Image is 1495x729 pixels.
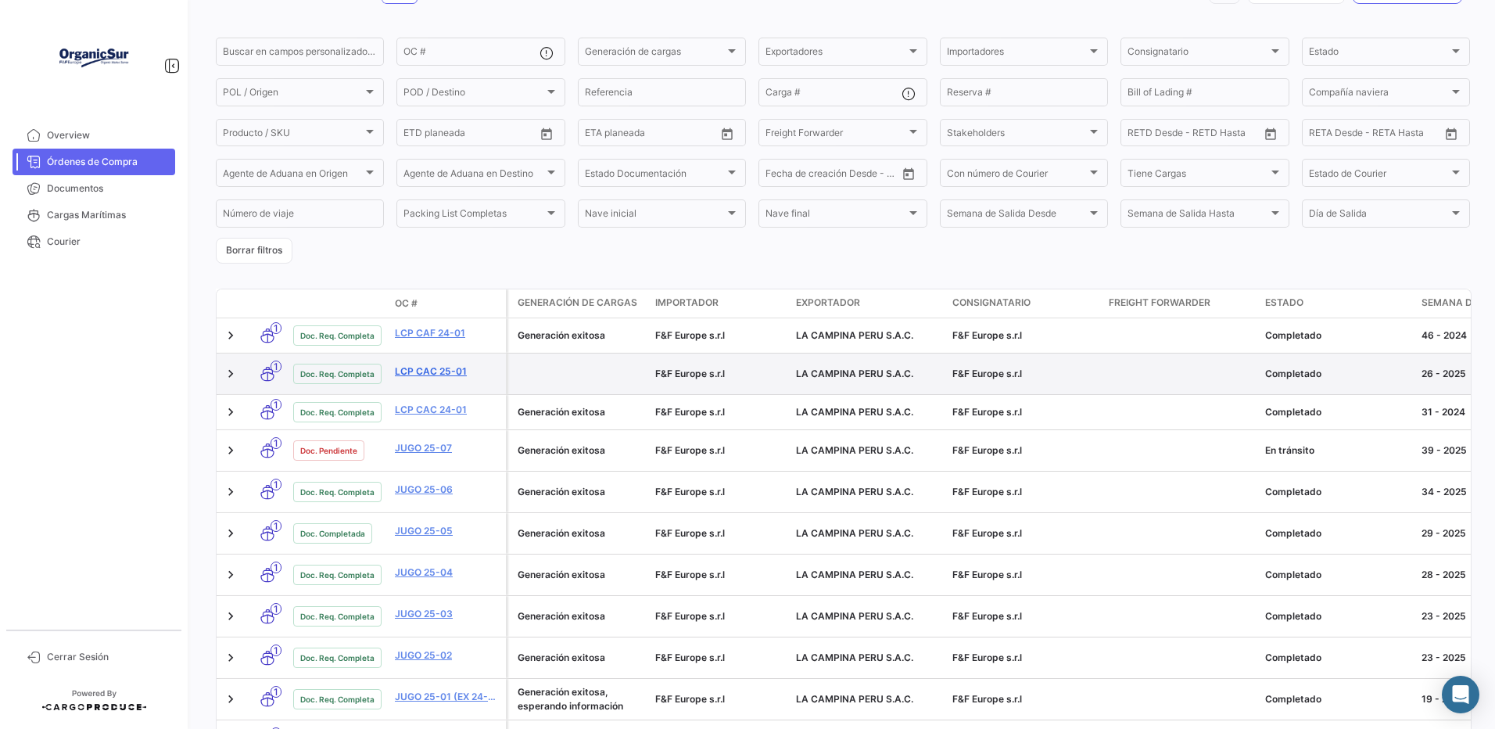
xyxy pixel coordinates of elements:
span: Estado Documentación [585,170,725,181]
a: JUGO 25-05 [395,524,500,538]
span: LA CAMPINA PERU S.A.C. [796,444,913,456]
span: Compañía naviera [1309,89,1449,100]
a: Overview [13,122,175,149]
span: LA CAMPINA PERU S.A.C. [796,329,913,341]
div: Generación exitosa [518,609,643,623]
datatable-header-cell: Modo de Transporte [248,297,287,310]
span: Cerrar Sesión [47,650,169,664]
span: Packing List Completas [403,210,543,221]
div: Generación exitosa [518,329,643,343]
input: Desde [1128,130,1156,141]
span: Exportador [796,296,860,310]
a: Expand/Collapse Row [223,567,238,583]
span: Estado de Courier [1309,170,1449,181]
span: Nave inicial [585,210,725,221]
button: Open calendar [535,122,558,145]
a: Expand/Collapse Row [223,484,238,500]
span: Nave final [765,210,905,221]
span: LA CAMPINA PERU S.A.C. [796,368,913,379]
img: Logo+OrganicSur.png [55,19,133,97]
div: Generación exitosa [518,444,643,458]
span: F&F Europe s.r.l [655,444,725,456]
span: Con número de Courier [947,170,1087,181]
span: F&F Europe s.r.l [952,329,1022,341]
a: JUGO 25-06 [395,483,500,497]
span: Órdenes de Compra [47,155,169,169]
button: Open calendar [1259,122,1282,145]
span: Semana de Salida Desde [947,210,1087,221]
a: LCP CAC 24-01 [395,403,500,417]
div: Generación exitosa [518,405,643,419]
span: 1 [271,645,281,656]
datatable-header-cell: Importador [649,289,790,318]
input: Hasta [624,130,687,141]
span: Semana de Salida Hasta [1128,210,1267,221]
input: Desde [1309,130,1337,141]
a: Expand/Collapse Row [223,650,238,666]
span: Cargas Marítimas [47,208,169,222]
div: Completado [1265,485,1409,499]
input: Hasta [805,170,867,181]
span: F&F Europe s.r.l [952,527,1022,539]
span: F&F Europe s.r.l [655,486,725,497]
a: JUGO 25-02 [395,648,500,663]
span: POL / Origen [223,89,363,100]
span: Doc. Completada [300,527,365,540]
span: Día de Salida [1309,210,1449,221]
span: 1 [271,686,281,698]
datatable-header-cell: Estado [1259,289,1415,318]
span: Doc. Req. Completa [300,610,375,623]
span: LA CAMPINA PERU S.A.C. [796,527,913,539]
a: JUGO 25-04 [395,566,500,580]
div: Generación exitosa [518,526,643,540]
datatable-header-cell: Generación de cargas [508,289,649,318]
span: 1 [271,322,281,334]
span: Estado [1265,296,1303,310]
div: Abrir Intercom Messenger [1442,676,1479,713]
div: Completado [1265,329,1409,343]
span: Consignatario [1128,48,1267,59]
datatable-header-cell: Estado Doc. [287,297,389,310]
a: Cargas Marítimas [13,202,175,228]
input: Desde [585,130,613,141]
div: Completado [1265,692,1409,706]
span: Overview [47,128,169,142]
div: Completado [1265,609,1409,623]
span: LA CAMPINA PERU S.A.C. [796,406,913,418]
span: F&F Europe s.r.l [952,368,1022,379]
span: LA CAMPINA PERU S.A.C. [796,486,913,497]
span: 1 [271,399,281,411]
span: Doc. Req. Completa [300,406,375,418]
span: LA CAMPINA PERU S.A.C. [796,693,913,705]
span: Agente de Aduana en Destino [403,170,543,181]
div: Completado [1265,405,1409,419]
span: F&F Europe s.r.l [655,693,725,705]
a: Expand/Collapse Row [223,366,238,382]
span: Doc. Pendiente [300,444,357,457]
span: Doc. Req. Completa [300,486,375,498]
a: Órdenes de Compra [13,149,175,175]
span: F&F Europe s.r.l [952,406,1022,418]
span: LA CAMPINA PERU S.A.C. [796,569,913,580]
datatable-header-cell: Exportador [790,289,946,318]
datatable-header-cell: Freight Forwarder [1102,289,1259,318]
span: Importador [655,296,719,310]
span: Importadores [947,48,1087,59]
span: Doc. Req. Completa [300,368,375,380]
div: Generación exitosa [518,651,643,665]
span: Doc. Req. Completa [300,652,375,664]
span: F&F Europe s.r.l [952,652,1022,663]
a: Courier [13,228,175,255]
span: Exportadores [765,48,905,59]
span: LA CAMPINA PERU S.A.C. [796,652,913,663]
span: 1 [271,479,281,490]
a: Documentos [13,175,175,202]
span: F&F Europe s.r.l [655,406,725,418]
input: Hasta [443,130,505,141]
a: Expand/Collapse Row [223,443,238,458]
span: OC # [395,296,418,311]
span: F&F Europe s.r.l [655,527,725,539]
span: 1 [271,562,281,573]
div: Generación exitosa, esperando información [518,685,643,713]
span: F&F Europe s.r.l [655,368,725,379]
